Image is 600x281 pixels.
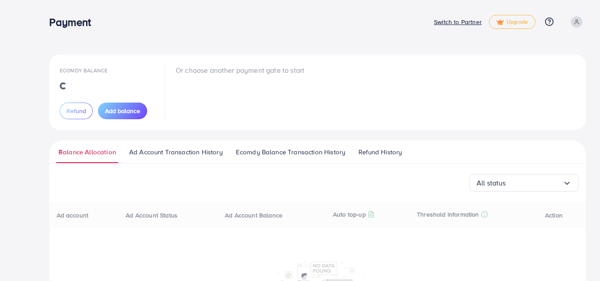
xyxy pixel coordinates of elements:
span: Ecomdy Balance Transaction History [236,147,345,157]
div: Search for option [469,174,579,192]
span: Upgrade [496,19,528,25]
img: tick [496,19,504,25]
button: Refund [60,103,93,119]
span: Ecomdy Balance [60,67,108,74]
h3: Payment [49,16,98,28]
p: Switch to Partner [434,17,482,27]
button: Add balance [98,103,147,119]
span: Add balance [105,107,140,115]
a: tickUpgrade [489,15,535,29]
p: Or choose another payment gate to start [176,65,304,75]
span: Refund [66,107,86,115]
span: Ad Account Transaction History [129,147,223,157]
input: Search for option [506,176,563,190]
span: All status [477,176,506,190]
span: Refund History [358,147,402,157]
span: Balance Allocation [58,147,116,157]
